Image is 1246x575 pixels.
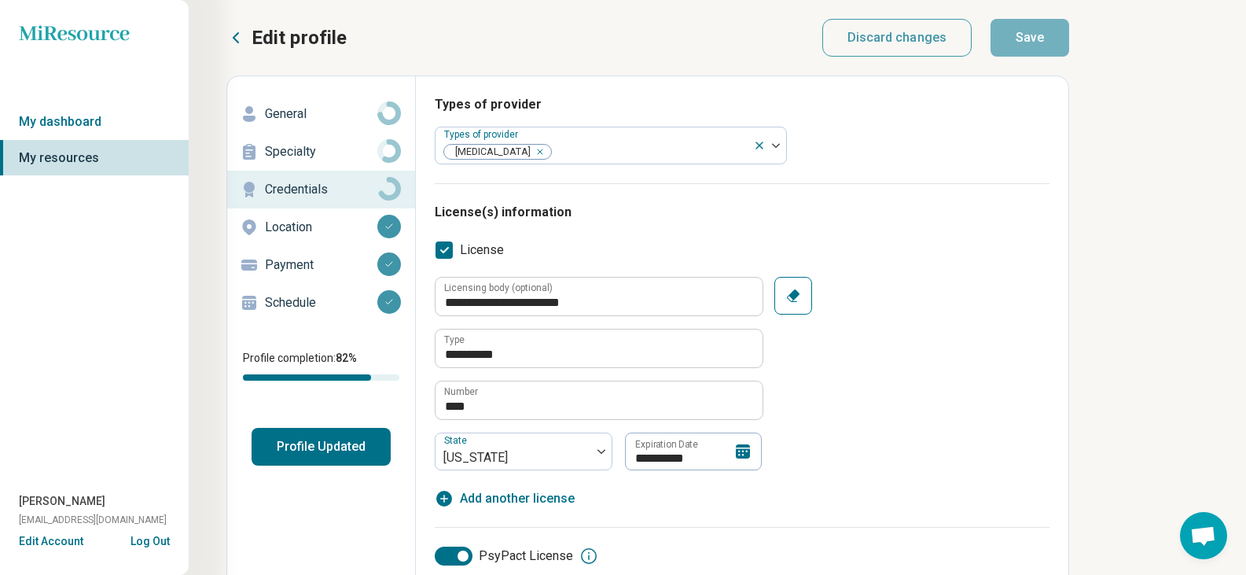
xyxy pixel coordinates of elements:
[991,19,1069,57] button: Save
[227,133,415,171] a: Specialty
[19,533,83,550] button: Edit Account
[243,374,399,381] div: Profile completion
[444,387,478,396] label: Number
[252,25,347,50] p: Edit profile
[265,105,377,123] p: General
[435,203,1049,222] h3: License(s) information
[227,171,415,208] a: Credentials
[444,129,521,140] label: Types of provider
[227,284,415,322] a: Schedule
[444,145,535,160] span: [MEDICAL_DATA]
[265,180,377,199] p: Credentials
[460,489,575,508] span: Add another license
[227,246,415,284] a: Payment
[444,283,553,293] label: Licensing body (optional)
[436,330,763,367] input: credential.licenses.0.name
[435,95,1049,114] h3: Types of provider
[460,241,504,260] span: License
[435,547,573,566] label: PsyPact License
[822,19,972,57] button: Discard changes
[1180,512,1227,559] div: Open chat
[265,218,377,237] p: Location
[19,493,105,510] span: [PERSON_NAME]
[227,341,415,390] div: Profile completion:
[19,513,167,527] span: [EMAIL_ADDRESS][DOMAIN_NAME]
[444,435,470,446] label: State
[444,335,465,345] label: Type
[227,208,415,246] a: Location
[435,489,575,508] button: Add another license
[252,428,391,466] button: Profile Updated
[130,533,170,546] button: Log Out
[336,352,357,364] span: 82 %
[265,256,377,275] p: Payment
[227,95,415,133] a: General
[265,293,377,312] p: Schedule
[226,25,347,50] button: Edit profile
[265,142,377,161] p: Specialty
